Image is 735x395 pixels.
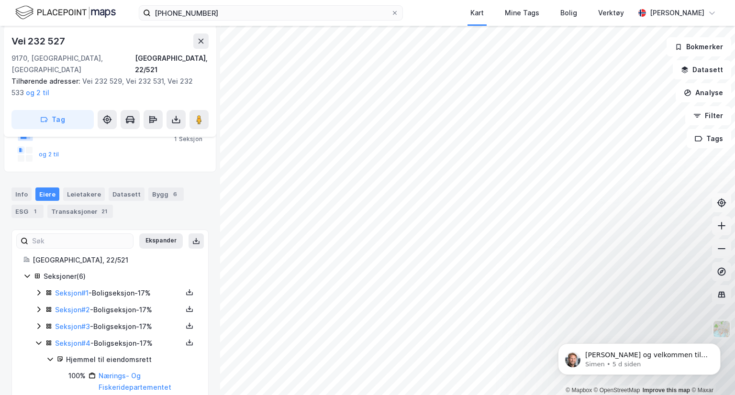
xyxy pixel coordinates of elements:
div: 1 Seksjon [174,135,202,143]
div: ESG [11,205,44,218]
div: Info [11,187,32,201]
img: logo.f888ab2527a4732fd821a326f86c7f29.svg [15,4,116,21]
div: Seksjoner ( 6 ) [44,271,197,282]
div: Hjemmel til eiendomsrett [66,354,197,365]
div: Transaksjoner [47,205,113,218]
div: 1 [30,207,40,216]
button: Tag [11,110,94,129]
div: - Boligseksjon - 17% [55,304,182,316]
a: Mapbox [566,387,592,394]
a: Seksjon#2 [55,306,90,314]
div: Leietakere [63,187,105,201]
div: Datasett [109,187,145,201]
a: Seksjon#4 [55,339,90,347]
button: Filter [685,106,731,125]
div: 100% [68,370,86,382]
button: Datasett [673,60,731,79]
div: Bolig [560,7,577,19]
div: Mine Tags [505,7,539,19]
div: Vei 232 529, Vei 232 531, Vei 232 533 [11,76,201,99]
button: Bokmerker [667,37,731,56]
button: Ekspander [139,233,183,249]
a: Nærings- Og Fiskeridepartementet [99,372,171,391]
div: [PERSON_NAME] [650,7,704,19]
div: - Boligseksjon - 17% [55,338,182,349]
div: 21 [100,207,109,216]
div: - Boligseksjon - 17% [55,321,182,332]
div: Vei 232 527 [11,33,67,49]
div: Eiere [35,187,59,201]
div: [GEOGRAPHIC_DATA], 22/521 [33,254,197,266]
a: Seksjon#3 [55,322,90,330]
a: Improve this map [643,387,690,394]
div: [GEOGRAPHIC_DATA], 22/521 [135,53,209,76]
div: Verktøy [598,7,624,19]
div: 9170, [GEOGRAPHIC_DATA], [GEOGRAPHIC_DATA] [11,53,135,76]
img: Z [713,320,731,338]
div: Bygg [148,187,184,201]
input: Søk på adresse, matrikkel, gårdeiere, leietakere eller personer [151,6,391,20]
a: OpenStreetMap [594,387,640,394]
div: Kart [470,7,484,19]
span: Tilhørende adresser: [11,77,82,85]
iframe: Intercom notifications melding [544,323,735,390]
a: Seksjon#1 [55,289,89,297]
button: Tags [687,129,731,148]
div: 6 [170,189,180,199]
button: Analyse [676,83,731,102]
div: - Boligseksjon - 17% [55,287,182,299]
input: Søk [28,234,133,248]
